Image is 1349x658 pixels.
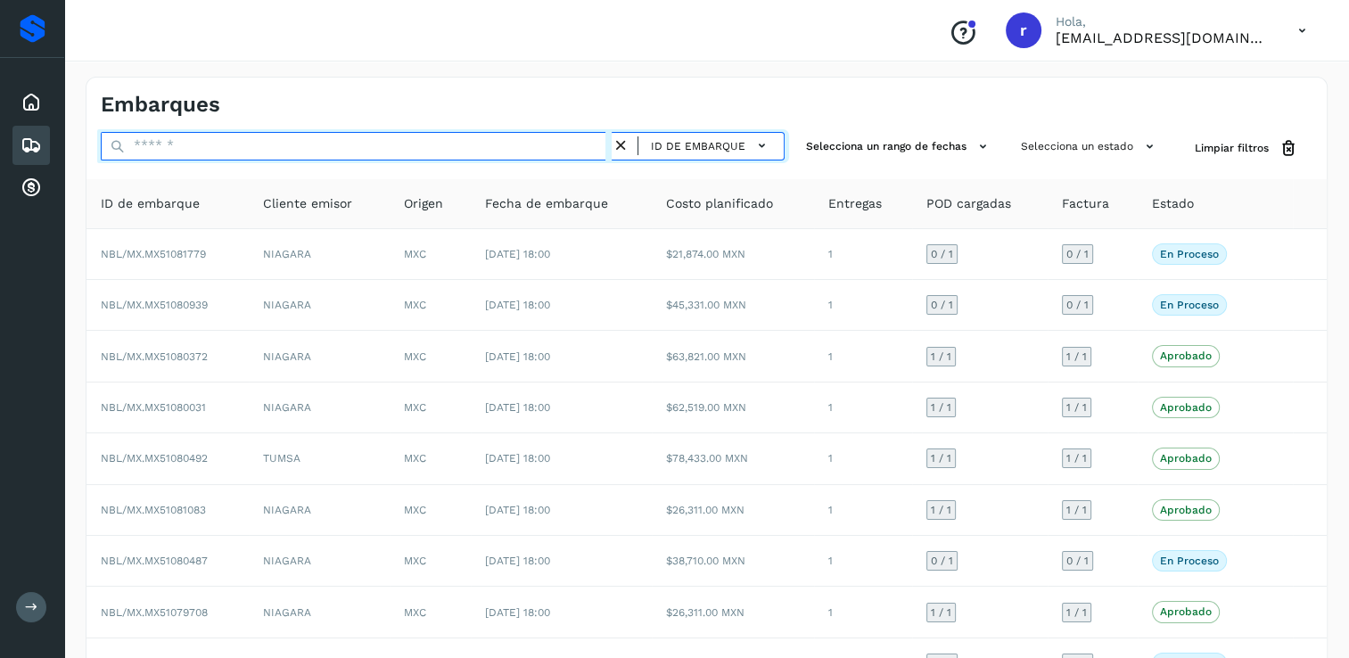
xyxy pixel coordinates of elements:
[1160,299,1219,311] p: En proceso
[799,132,999,161] button: Selecciona un rango de fechas
[814,587,912,637] td: 1
[12,169,50,208] div: Cuentas por cobrar
[652,280,814,331] td: $45,331.00 MXN
[1160,401,1212,414] p: Aprobado
[1056,14,1270,29] p: Hola,
[249,587,390,637] td: NIAGARA
[390,433,471,484] td: MXC
[931,555,953,566] span: 0 / 1
[1180,132,1312,165] button: Limpiar filtros
[1160,504,1212,516] p: Aprobado
[249,229,390,280] td: NIAGARA
[101,555,208,567] span: NBL/MX.MX51080487
[485,452,550,465] span: [DATE] 18:00
[101,606,208,619] span: NBL/MX.MX51079708
[390,485,471,536] td: MXC
[485,555,550,567] span: [DATE] 18:00
[485,504,550,516] span: [DATE] 18:00
[652,229,814,280] td: $21,874.00 MXN
[652,382,814,433] td: $62,519.00 MXN
[931,607,951,618] span: 1 / 1
[101,452,208,465] span: NBL/MX.MX51080492
[652,536,814,587] td: $38,710.00 MXN
[1066,505,1087,515] span: 1 / 1
[1160,248,1219,260] p: En proceso
[1066,453,1087,464] span: 1 / 1
[814,229,912,280] td: 1
[1062,194,1109,213] span: Factura
[926,194,1011,213] span: POD cargadas
[101,504,206,516] span: NBL/MX.MX51081083
[390,280,471,331] td: MXC
[390,229,471,280] td: MXC
[101,350,208,363] span: NBL/MX.MX51080372
[1066,607,1087,618] span: 1 / 1
[1160,555,1219,567] p: En proceso
[12,83,50,122] div: Inicio
[666,194,773,213] span: Costo planificado
[1066,402,1087,413] span: 1 / 1
[828,194,882,213] span: Entregas
[101,299,208,311] span: NBL/MX.MX51080939
[390,587,471,637] td: MXC
[652,485,814,536] td: $26,311.00 MXN
[249,382,390,433] td: NIAGARA
[814,536,912,587] td: 1
[101,248,206,260] span: NBL/MX.MX51081779
[814,331,912,382] td: 1
[1152,194,1194,213] span: Estado
[485,606,550,619] span: [DATE] 18:00
[101,92,220,118] h4: Embarques
[485,299,550,311] span: [DATE] 18:00
[1066,555,1089,566] span: 0 / 1
[249,433,390,484] td: TUMSA
[1160,452,1212,465] p: Aprobado
[249,536,390,587] td: NIAGARA
[1160,605,1212,618] p: Aprobado
[249,331,390,382] td: NIAGARA
[485,248,550,260] span: [DATE] 18:00
[12,126,50,165] div: Embarques
[931,505,951,515] span: 1 / 1
[1066,351,1087,362] span: 1 / 1
[931,300,953,310] span: 0 / 1
[1195,140,1269,156] span: Limpiar filtros
[652,587,814,637] td: $26,311.00 MXN
[101,194,200,213] span: ID de embarque
[814,382,912,433] td: 1
[814,485,912,536] td: 1
[404,194,443,213] span: Origen
[931,249,953,259] span: 0 / 1
[1014,132,1166,161] button: Selecciona un estado
[931,453,951,464] span: 1 / 1
[1160,350,1212,362] p: Aprobado
[1066,300,1089,310] span: 0 / 1
[485,401,550,414] span: [DATE] 18:00
[101,401,206,414] span: NBL/MX.MX51080031
[931,351,951,362] span: 1 / 1
[651,138,745,154] span: ID de embarque
[485,350,550,363] span: [DATE] 18:00
[390,382,471,433] td: MXC
[390,331,471,382] td: MXC
[1066,249,1089,259] span: 0 / 1
[390,536,471,587] td: MXC
[485,194,608,213] span: Fecha de embarque
[814,433,912,484] td: 1
[1056,29,1270,46] p: romanreyes@tumsa.com.mx
[646,133,777,159] button: ID de embarque
[652,433,814,484] td: $78,433.00 MXN
[814,280,912,331] td: 1
[652,331,814,382] td: $63,821.00 MXN
[249,280,390,331] td: NIAGARA
[263,194,352,213] span: Cliente emisor
[931,402,951,413] span: 1 / 1
[249,485,390,536] td: NIAGARA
